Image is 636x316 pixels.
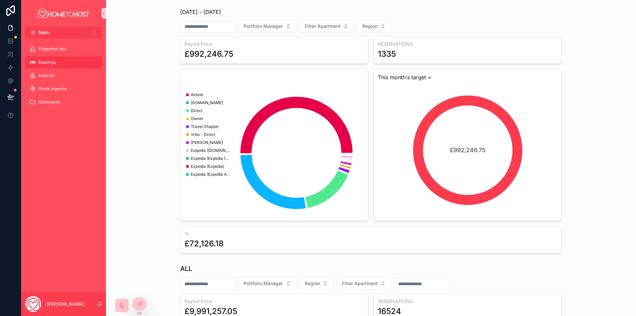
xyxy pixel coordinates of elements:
span: Vrbo - Direct [191,132,215,137]
h3: Payout Price [185,41,364,47]
h3: % [185,230,557,237]
div: £72,126.18 [185,238,224,249]
span: [DOMAIN_NAME] [191,100,223,105]
span: Portfolio Manager [243,23,283,30]
span: [DATE] - [DATE] [180,8,221,16]
div: scrollable content [21,38,106,117]
span: [PERSON_NAME] [191,140,223,145]
button: Select Button [299,20,354,32]
p: [PERSON_NAME] [46,301,84,307]
span: Expedia ([DOMAIN_NAME]) [191,148,231,153]
span: Direct Inquiries [38,86,67,92]
span: Expedia (Expedia (Expedia [191,156,231,161]
span: Expedia (Expedia) [191,164,224,169]
h3: Payout Price [185,298,364,305]
div: £992,246.75 [185,49,233,59]
span: Bookings [38,60,56,65]
span: Filter Apartment [305,23,341,30]
a: Inquiries [25,70,102,82]
span: Portfolio Manager [243,280,283,287]
span: Direct [191,108,202,113]
span: This month's target = [378,73,557,81]
span: Travel Chapter [191,124,219,129]
a: Properties Info [25,43,102,55]
div: 1335 [378,49,396,59]
button: Select Button [336,277,391,290]
button: Select Button [238,20,296,32]
a: Statements [25,96,102,108]
span: Airbnb [191,92,203,97]
span: Main [38,29,49,36]
span: £992,246.75 [450,146,486,155]
button: Select Button [25,27,102,38]
span: Filter Apartment [342,280,378,287]
button: Select Button [238,277,296,290]
a: Direct Inquiries [25,83,102,95]
h3: RESERVATIONS [378,41,557,47]
span: Owner [191,116,203,121]
div: chart [185,89,364,217]
img: App logo [37,8,90,19]
a: Bookings [25,56,102,68]
button: Select Button [357,20,391,32]
span: Expedia (Expedia Affiliat [191,172,231,177]
h3: RESERVATIONS [378,298,557,305]
span: Region [305,280,320,287]
span: Inquiries [38,73,54,78]
button: Select Button [299,277,334,290]
span: Properties Info [38,46,66,52]
h1: ALL [180,264,192,273]
span: Region [362,23,378,30]
span: Statements [38,99,60,105]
